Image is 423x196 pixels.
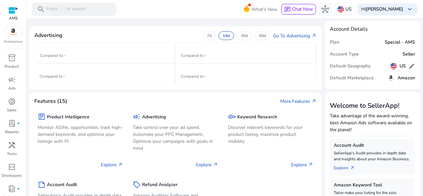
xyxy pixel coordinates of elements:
h5: Keyword Research [237,114,277,120]
span: - [205,74,206,79]
h4: Features (15) [34,98,67,104]
span: arrow_outward [118,162,123,167]
p: 60d [259,33,266,38]
p: Take control over your ad spend, Automate your PPC Management, Optimize your campaigns with goals... [133,124,218,152]
h5: Special - AMS [385,40,415,45]
h5: Default Marketplace [330,75,374,81]
p: Monitor ASINs, opportunities, track high-demand keywords, and optimize your listings with PI [38,124,123,145]
span: / [59,6,65,13]
p: Press to search [46,6,85,13]
span: donut_small [8,98,16,105]
h5: Amazon Keyword Tool [334,182,411,188]
h3: Welcome to SellerApp! [330,102,415,110]
p: Marketplace [4,39,22,44]
h5: Account Audit [334,143,411,148]
h5: Refund Analyzer [142,182,177,188]
span: lab_profile [8,119,16,127]
img: amazon.svg [387,74,395,82]
h5: Account Audit [47,182,77,188]
p: Compared to : [40,73,169,79]
h5: Account Type [330,52,359,57]
span: arrow_outward [350,165,355,171]
span: book_4 [8,185,16,193]
img: amazon.svg [4,27,22,37]
h5: Advertising [142,114,166,120]
span: fiber_manual_record [17,122,20,125]
span: campaign [8,76,16,84]
p: Discover relevant keywords for your product listing, maximize product visibility [228,124,313,145]
span: arrow_outward [311,98,317,104]
span: key [228,113,236,121]
p: Compared to : [181,53,310,59]
p: 14d [223,33,230,38]
button: chatChat Now [281,4,316,15]
p: 30d [241,33,248,38]
span: arrow_outward [213,162,218,167]
p: Sales [7,107,17,113]
span: summarize [38,181,46,189]
span: hub [321,5,329,13]
h5: Default Geography [330,63,370,69]
span: campaign [133,113,141,121]
img: us.svg [337,6,344,13]
span: - [205,53,206,58]
h5: US [400,63,406,69]
h4: Account Details [330,26,415,32]
span: sell [133,181,141,189]
p: SellerApp's Audit provides in depth data and insights about your Amazon Business. [334,150,411,162]
p: Explore [196,161,218,168]
span: Chat Now [292,6,313,12]
span: arrow_outward [311,33,317,38]
p: Hi [361,7,403,12]
p: AMS [8,15,18,21]
p: Ads [8,85,16,91]
span: - [63,74,65,79]
p: US [345,3,352,15]
span: search [37,5,45,13]
h5: Plan [330,40,339,45]
span: package [38,113,46,121]
span: inventory_2 [8,54,16,62]
p: Product [5,63,19,69]
p: Compared to : [181,73,311,79]
b: [PERSON_NAME] [366,6,403,12]
h5: Product Intelligence [47,114,90,120]
p: Take advantage of the award-winning, best Amazon Ads software available on the planet! [330,112,415,133]
h5: Amazon [398,75,415,81]
p: Explore [291,161,313,168]
a: More Featuresarrow_outward [280,98,317,105]
a: Explorearrow_outward [334,162,360,171]
span: keyboard_arrow_down [406,5,414,13]
p: Explore [101,161,123,168]
img: us.svg [390,63,397,69]
p: 7d [207,33,211,38]
h4: Advertising [34,32,62,39]
p: Compared to : [40,53,169,59]
span: edit [408,63,415,69]
p: Tools [7,151,17,157]
p: Developers [2,173,22,178]
span: What's New [251,4,277,15]
span: code_blocks [8,163,16,171]
span: chat [284,6,291,13]
span: - [64,53,65,58]
span: fiber_manual_record [17,187,20,190]
h5: Seller [403,52,415,57]
span: handyman [8,141,16,149]
button: hub [319,3,332,16]
span: arrow_outward [308,162,313,167]
a: Go To Advertisingarrow_outward [273,32,317,39]
p: Reports [5,129,19,135]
